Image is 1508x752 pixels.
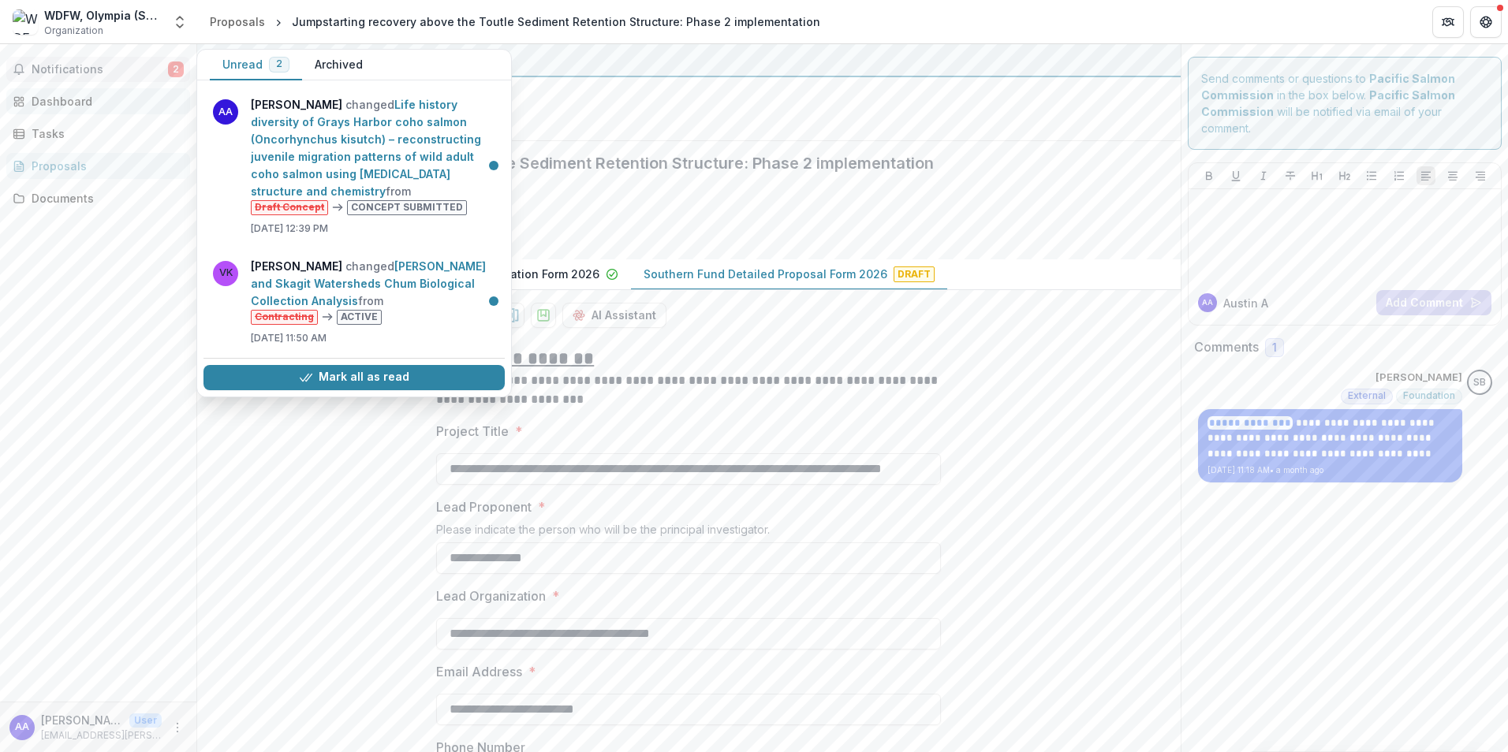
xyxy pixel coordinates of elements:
[1471,166,1490,185] button: Align Right
[32,158,177,174] div: Proposals
[562,303,666,328] button: AI Assistant
[41,712,123,728] p: [PERSON_NAME]
[1272,341,1277,355] span: 1
[1473,378,1486,388] div: Sascha Bendt
[251,98,481,198] a: Life history diversity of Grays Harbor coho salmon (Oncorhynchus kisutch) – reconstructing juveni...
[436,497,532,516] p: Lead Proponent
[1375,370,1462,385] p: [PERSON_NAME]
[1226,166,1245,185] button: Underline
[129,713,162,728] p: User
[1223,295,1268,311] p: Austin A
[1188,57,1502,150] div: Send comments or questions to in the box below. will be notified via email of your comment.
[6,185,190,211] a: Documents
[1335,166,1354,185] button: Heading 2
[1208,464,1453,476] p: [DATE] 11:18 AM • a month ago
[1470,6,1502,38] button: Get Help
[168,718,187,737] button: More
[436,586,546,605] p: Lead Organization
[499,303,524,328] button: download-proposal
[6,57,190,82] button: Notifications2
[32,93,177,110] div: Dashboard
[436,523,941,542] div: Please indicate the person who will be the principal investigator.
[44,24,103,38] span: Organization
[436,662,522,681] p: Email Address
[1403,390,1455,401] span: Foundation
[13,9,38,35] img: WDFW, Olympia (Science Division)
[1417,166,1435,185] button: Align Left
[436,422,509,441] p: Project Title
[1362,166,1381,185] button: Bullet List
[210,50,302,80] button: Unread
[1432,6,1464,38] button: Partners
[6,153,190,179] a: Proposals
[6,121,190,147] a: Tasks
[169,6,191,38] button: Open entity switcher
[210,13,265,30] div: Proposals
[1254,166,1273,185] button: Italicize
[1390,166,1409,185] button: Ordered List
[251,259,486,307] a: [PERSON_NAME] and Skagit Watersheds Chum Biological Collection Analysis
[1200,166,1219,185] button: Bold
[302,50,375,80] button: Archived
[15,722,29,732] div: Austin Anderson
[251,258,495,325] p: changed from
[210,154,1143,173] h2: Jumpstarting recovery above the Toutle Sediment Retention Structure: Phase 2 implementation
[6,88,190,114] a: Dashboard
[1194,340,1259,355] h2: Comments
[1202,299,1213,307] div: Austin Anderson
[32,190,177,207] div: Documents
[1308,166,1327,185] button: Heading 1
[1443,166,1462,185] button: Align Center
[292,13,820,30] div: Jumpstarting recovery above the Toutle Sediment Retention Structure: Phase 2 implementation
[1348,390,1386,401] span: External
[251,96,495,215] p: changed from
[210,50,1168,69] div: Pacific Salmon Commission
[1281,166,1300,185] button: Strike
[203,10,827,33] nav: breadcrumb
[203,10,271,33] a: Proposals
[32,63,168,76] span: Notifications
[894,266,935,282] span: Draft
[276,58,282,69] span: 2
[1376,290,1491,315] button: Add Comment
[531,303,556,328] button: download-proposal
[644,266,887,282] p: Southern Fund Detailed Proposal Form 2026
[203,365,505,390] button: Mark all as read
[32,125,177,142] div: Tasks
[41,728,162,743] p: [EMAIL_ADDRESS][PERSON_NAME][DOMAIN_NAME]
[44,7,162,24] div: WDFW, Olympia (Science Division)
[168,61,184,77] span: 2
